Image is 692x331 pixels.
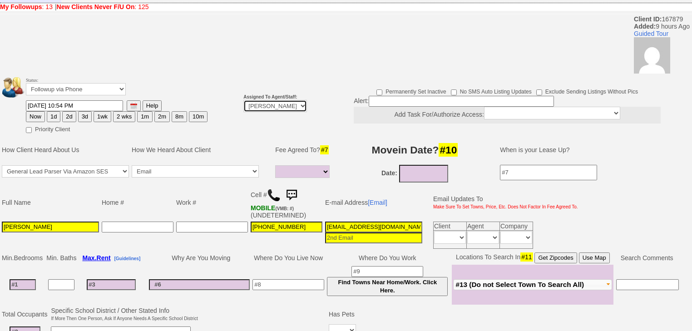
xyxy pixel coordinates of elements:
[114,254,140,262] a: [Guidelines]
[381,169,397,177] b: Date:
[325,232,422,243] input: 2nd Email
[149,279,250,290] input: #6
[434,222,467,230] td: Client
[251,204,275,212] font: MOBILE
[455,281,584,288] span: #13 (Do not Select Town To Search All)
[36,15,657,79] u: lore ip dolorsitam consectetur adipi Elitsedd Ei, Tempori, UT, 69364 - l {etdo-magnaaliqu: enim} ...
[267,188,281,202] img: call.png
[243,94,297,99] b: Assigned To Agent/Staff:
[426,185,579,220] td: Email Updates To
[100,185,175,220] td: Home #
[500,222,533,230] td: Company
[78,111,92,122] button: 3d
[634,15,662,23] b: Client ID:
[26,111,45,122] button: Now
[456,253,610,261] nobr: Locations To Search In
[113,111,135,122] button: 2 wks
[598,0,625,7] a: Hide Logs
[49,306,199,323] td: Specific School District / Other Stated Info
[613,251,680,265] td: Search Comments
[579,252,610,263] button: Use Map
[326,251,449,265] td: Where Do You Work
[453,279,612,290] button: #13 (Do not Select Town To Search All)
[320,145,329,154] span: #7
[26,78,126,93] font: Status:
[45,251,78,265] td: Min. Baths
[0,251,45,265] td: Min.
[534,252,577,263] button: Get Zipcodes
[2,77,30,98] img: people.png
[57,3,149,10] a: New Clients Never F/U On: 125
[634,15,692,74] span: 167879 9 hours Ago
[536,85,638,96] label: Exclude Sending Listings Without Pics
[0,0,27,14] b: [DATE]
[137,111,153,122] button: 1m
[451,85,532,96] label: No SMS Auto Listing Updates
[0,306,49,323] td: Total Occupants
[368,199,387,206] a: [Email]
[57,3,135,10] b: New Clients Never F/U On
[500,165,597,180] input: #7
[251,251,326,265] td: Where Do You Live Now
[143,100,162,111] button: Help
[47,111,60,122] button: 1d
[376,85,446,96] label: Permanently Set Inactive
[14,254,43,262] span: Bedrooms
[0,9,27,14] font: 9 hours Ago
[0,185,100,220] td: Full Name
[26,123,70,133] label: Priority Client
[491,136,675,163] td: When is your Lease Up?
[354,96,661,124] div: Alert:
[439,143,458,157] span: #10
[354,107,661,124] center: Add Task For/Authorize Access:
[634,23,656,30] b: Added:
[251,204,294,212] b: T-Mobile USA, Inc.
[351,266,423,277] input: #9
[274,136,334,163] td: Fee Agreed To?
[26,127,32,133] input: Priority Client
[249,185,324,220] td: Cell # (UNDETERMINED)
[252,279,324,290] input: #8
[324,185,424,220] td: E-mail Address
[626,0,680,7] a: Disable Client Notes
[282,186,301,204] img: sms.png
[536,89,542,95] input: Exclude Sending Listings Without Pics
[62,111,76,122] button: 2d
[327,306,357,323] td: Has Pets
[148,251,251,265] td: Why Are You Moving
[340,142,490,158] h3: Movein Date?
[327,277,448,296] button: Find Towns Near Home/Work. Click Here.
[87,279,136,290] input: #3
[451,89,457,95] input: No SMS Auto Listing Updates
[130,136,269,163] td: How We Heard About Client
[51,316,198,321] font: If More Then One Person, Ask If Anyone Needs A Specific School District
[82,254,110,262] b: Max.
[130,103,137,109] img: [calendar icon]
[10,279,36,290] input: #1
[634,37,670,74] img: d79d3d6acf154b8ed72e12f13ac956f8
[172,111,187,122] button: 8m
[0,136,130,163] td: How Client Heard About Us
[433,204,578,209] font: Make Sure To Set Towns, Price, Etc. Does Not Factor In Fee Agreed To.
[376,89,382,95] input: Permanently Set Inactive
[97,254,111,262] span: Rent
[175,185,249,220] td: Work #
[189,111,208,122] button: 10m
[94,111,111,122] button: 1wk
[36,80,59,88] a: [Reply]
[467,222,500,230] td: Agent
[520,252,533,262] span: #11
[664,15,677,22] font: Log
[114,256,140,261] b: [Guidelines]
[154,111,170,122] button: 2m
[275,206,294,211] font: (VMB: #)
[634,30,668,37] a: Guided Tour
[325,222,422,232] input: 1st Email - Question #0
